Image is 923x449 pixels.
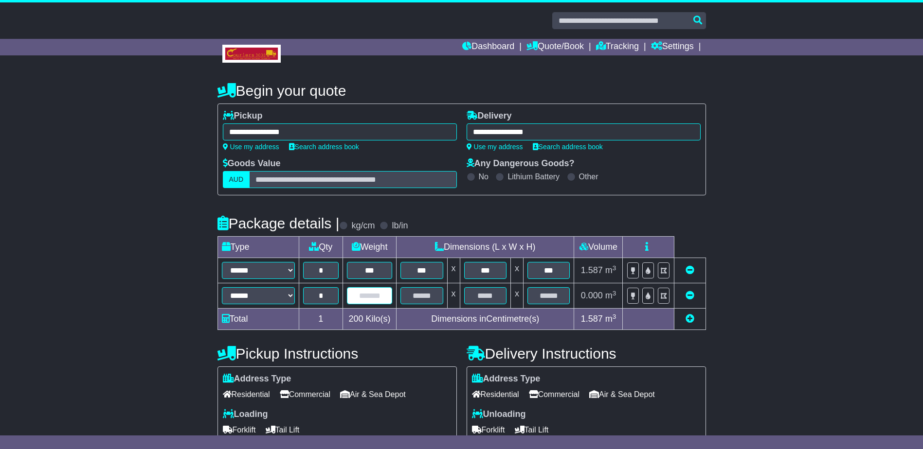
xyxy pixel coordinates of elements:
[686,265,694,275] a: Remove this item
[472,387,519,402] span: Residential
[447,283,460,309] td: x
[467,158,575,169] label: Any Dangerous Goods?
[507,172,560,181] label: Lithium Battery
[217,83,706,99] h4: Begin your quote
[223,387,270,402] span: Residential
[467,143,523,151] a: Use my address
[340,387,406,402] span: Air & Sea Depot
[529,387,579,402] span: Commercial
[510,283,523,309] td: x
[613,313,616,320] sup: 3
[349,314,363,324] span: 200
[223,143,279,151] a: Use my address
[280,387,330,402] span: Commercial
[605,265,616,275] span: m
[596,39,639,55] a: Tracking
[397,237,574,258] td: Dimensions (L x W x H)
[472,374,541,384] label: Address Type
[605,291,616,300] span: m
[223,409,268,420] label: Loading
[574,237,623,258] td: Volume
[299,309,343,330] td: 1
[447,258,460,283] td: x
[589,387,655,402] span: Air & Sea Depot
[472,409,526,420] label: Unloading
[510,258,523,283] td: x
[223,171,250,188] label: AUD
[223,111,263,121] label: Pickup
[217,237,299,258] td: Type
[581,291,603,300] span: 0.000
[266,422,300,437] span: Tail Lift
[467,111,512,121] label: Delivery
[392,221,408,231] label: lb/in
[605,314,616,324] span: m
[223,158,281,169] label: Goods Value
[613,290,616,297] sup: 3
[343,309,397,330] td: Kilo(s)
[579,172,598,181] label: Other
[223,374,291,384] label: Address Type
[289,143,359,151] a: Search address book
[613,264,616,272] sup: 3
[217,215,340,231] h4: Package details |
[467,345,706,362] h4: Delivery Instructions
[651,39,694,55] a: Settings
[533,143,603,151] a: Search address book
[526,39,584,55] a: Quote/Book
[351,221,375,231] label: kg/cm
[217,309,299,330] td: Total
[581,314,603,324] span: 1.587
[299,237,343,258] td: Qty
[581,265,603,275] span: 1.587
[217,345,457,362] h4: Pickup Instructions
[472,422,505,437] span: Forklift
[479,172,489,181] label: No
[686,314,694,324] a: Add new item
[223,422,256,437] span: Forklift
[397,309,574,330] td: Dimensions in Centimetre(s)
[462,39,514,55] a: Dashboard
[686,291,694,300] a: Remove this item
[343,237,397,258] td: Weight
[515,422,549,437] span: Tail Lift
